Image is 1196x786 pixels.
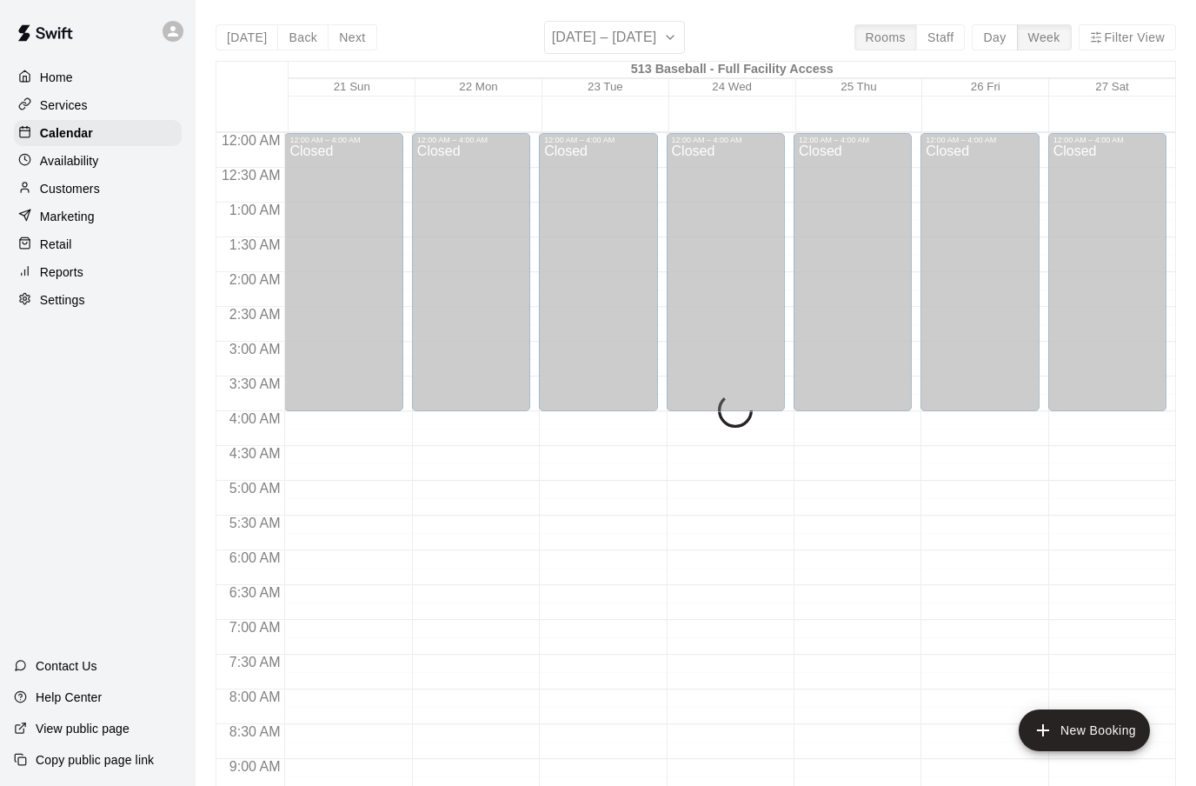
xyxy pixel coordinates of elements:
[225,272,285,287] span: 2:00 AM
[926,144,1033,417] div: Closed
[217,133,285,148] span: 12:00 AM
[217,168,285,183] span: 12:30 AM
[667,133,785,411] div: 12:00 AM – 4:00 AM: Closed
[1019,709,1150,751] button: add
[14,92,182,118] a: Services
[36,751,154,769] p: Copy public page link
[14,287,182,313] a: Settings
[544,136,652,144] div: 12:00 AM – 4:00 AM
[225,342,285,356] span: 3:00 AM
[1095,80,1129,93] button: 27 Sat
[920,133,1039,411] div: 12:00 AM – 4:00 AM: Closed
[544,144,652,417] div: Closed
[588,80,623,93] button: 23 Tue
[1053,136,1161,144] div: 12:00 AM – 4:00 AM
[225,203,285,217] span: 1:00 AM
[799,136,907,144] div: 12:00 AM – 4:00 AM
[225,759,285,774] span: 9:00 AM
[225,585,285,600] span: 6:30 AM
[225,411,285,426] span: 4:00 AM
[289,144,397,417] div: Closed
[417,144,525,417] div: Closed
[225,446,285,461] span: 4:30 AM
[225,724,285,739] span: 8:30 AM
[36,689,102,706] p: Help Center
[40,124,93,142] p: Calendar
[289,62,1175,78] div: 513 Baseball - Full Facility Access
[40,97,88,114] p: Services
[1053,144,1161,417] div: Closed
[841,80,876,93] button: 25 Thu
[40,69,73,86] p: Home
[225,481,285,496] span: 5:00 AM
[926,136,1033,144] div: 12:00 AM – 4:00 AM
[672,144,780,417] div: Closed
[40,291,85,309] p: Settings
[14,259,182,285] a: Reports
[794,133,912,411] div: 12:00 AM – 4:00 AM: Closed
[14,231,182,257] a: Retail
[539,133,657,411] div: 12:00 AM – 4:00 AM: Closed
[284,133,402,411] div: 12:00 AM – 4:00 AM: Closed
[672,136,780,144] div: 12:00 AM – 4:00 AM
[36,657,97,675] p: Contact Us
[14,120,182,146] a: Calendar
[225,307,285,322] span: 2:30 AM
[225,689,285,704] span: 8:00 AM
[225,376,285,391] span: 3:30 AM
[40,263,83,281] p: Reports
[799,144,907,417] div: Closed
[40,236,72,253] p: Retail
[712,80,752,93] button: 24 Wed
[1048,133,1166,411] div: 12:00 AM – 4:00 AM: Closed
[14,148,182,174] a: Availability
[14,176,182,202] a: Customers
[225,237,285,252] span: 1:30 AM
[40,152,99,170] p: Availability
[459,80,497,93] button: 22 Mon
[40,180,100,197] p: Customers
[289,136,397,144] div: 12:00 AM – 4:00 AM
[36,720,130,737] p: View public page
[40,208,95,225] p: Marketing
[412,133,530,411] div: 12:00 AM – 4:00 AM: Closed
[225,550,285,565] span: 6:00 AM
[225,620,285,635] span: 7:00 AM
[225,516,285,530] span: 5:30 AM
[14,64,182,90] a: Home
[14,203,182,230] a: Marketing
[225,655,285,669] span: 7:30 AM
[334,80,370,93] button: 21 Sun
[971,80,1000,93] button: 26 Fri
[417,136,525,144] div: 12:00 AM – 4:00 AM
